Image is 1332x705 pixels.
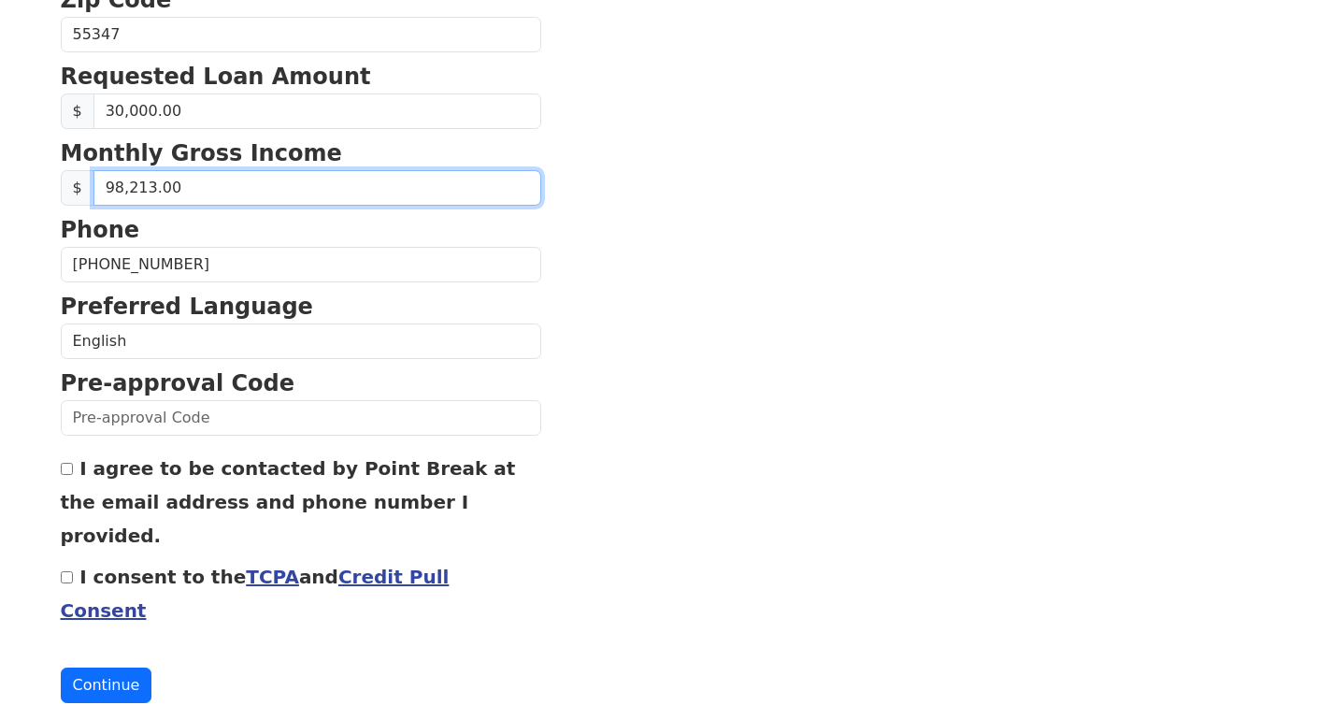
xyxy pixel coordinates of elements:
strong: Preferred Language [61,294,313,320]
a: TCPA [246,566,299,588]
input: Pre-approval Code [61,400,541,436]
strong: Pre-approval Code [61,370,295,396]
input: 0.00 [93,170,541,206]
strong: Requested Loan Amount [61,64,371,90]
span: $ [61,170,94,206]
label: I consent to the and [61,566,450,622]
input: Zip Code [61,17,541,52]
strong: Phone [61,217,140,243]
label: I agree to be contacted by Point Break at the email address and phone number I provided. [61,457,516,547]
span: $ [61,94,94,129]
input: Requested Loan Amount [93,94,541,129]
button: Continue [61,668,152,703]
p: Monthly Gross Income [61,137,541,170]
input: Phone [61,247,541,282]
